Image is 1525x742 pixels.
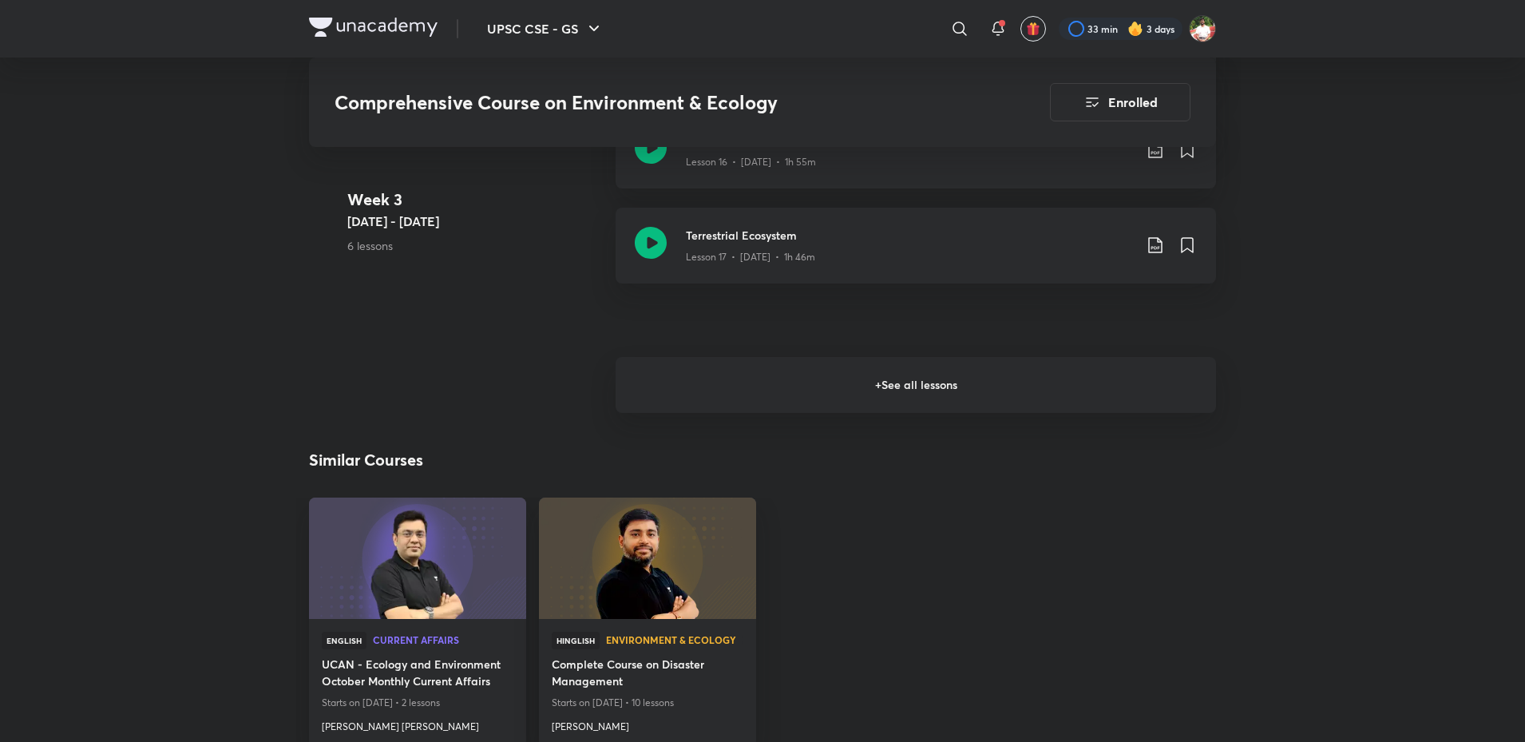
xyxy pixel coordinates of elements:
[552,692,743,713] p: Starts on [DATE] • 10 lessons
[606,635,743,645] span: Environment & Ecology
[309,18,438,37] img: Company Logo
[322,692,513,713] p: Starts on [DATE] • 2 lessons
[1050,83,1190,121] button: Enrolled
[373,635,513,645] span: Current Affairs
[309,448,423,472] h2: Similar Courses
[686,250,815,264] p: Lesson 17 • [DATE] • 1h 46m
[552,713,743,734] a: [PERSON_NAME]
[335,91,960,114] h3: Comprehensive Course on Environment & Ecology
[606,635,743,646] a: Environment & Ecology
[552,656,743,692] a: Complete Course on Disaster Management
[1026,22,1040,36] img: avatar
[347,212,603,231] h5: [DATE] - [DATE]
[322,656,513,692] a: UCAN - Ecology and Environment October Monthly Current Affairs
[686,227,1133,244] h3: Terrestrial Ecosystem
[616,357,1216,413] h6: + See all lessons
[322,632,366,649] span: English
[539,498,756,619] a: new-thumbnail
[616,113,1216,208] a: Ecological SuccessionLesson 16 • [DATE] • 1h 55m
[307,496,528,620] img: new-thumbnail
[1189,15,1216,42] img: Shashank Soni
[552,632,600,649] span: Hinglish
[347,237,603,254] p: 6 lessons
[616,208,1216,303] a: Terrestrial EcosystemLesson 17 • [DATE] • 1h 46m
[309,18,438,41] a: Company Logo
[347,188,603,212] h4: Week 3
[477,13,613,45] button: UPSC CSE - GS
[537,496,758,620] img: new-thumbnail
[309,498,526,619] a: new-thumbnail
[686,155,816,169] p: Lesson 16 • [DATE] • 1h 55m
[373,635,513,646] a: Current Affairs
[1127,21,1143,37] img: streak
[1020,16,1046,42] button: avatar
[322,713,513,734] a: [PERSON_NAME] [PERSON_NAME]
